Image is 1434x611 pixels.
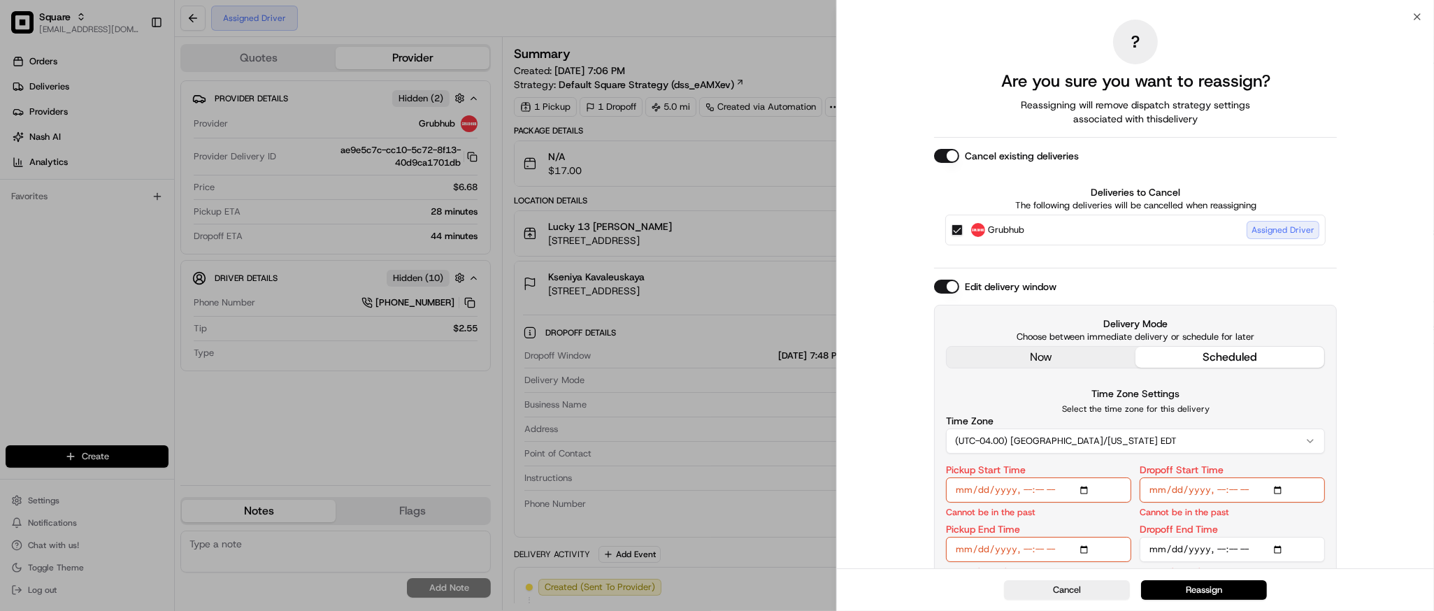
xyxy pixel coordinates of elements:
span: Pylon [139,237,169,247]
p: The following deliveries will be cancelled when reassigning [945,199,1326,212]
div: 📗 [14,204,25,215]
label: Cancel existing deliveries [965,149,1079,163]
p: Choose between immediate delivery or schedule for later [946,331,1325,343]
p: Welcome 👋 [14,56,254,78]
span: Reassigning will remove dispatch strategy settings associated with this delivery [1001,98,1270,126]
label: Delivery Mode [946,317,1325,331]
p: Select the time zone for this delivery [946,403,1325,415]
img: 1736555255976-a54dd68f-1ca7-489b-9aae-adbdc363a1c4 [14,134,39,159]
img: Grubhub [971,223,985,237]
label: Dropoff Start Time [1140,465,1224,475]
button: now [947,347,1135,368]
p: Cannot be in the past [1140,505,1229,519]
span: API Documentation [132,203,224,217]
label: Edit delivery window [965,280,1056,294]
div: We're available if you need us! [48,148,177,159]
a: Powered byPylon [99,236,169,247]
p: Cannot be in the past [946,505,1035,519]
div: ? [1113,20,1158,64]
div: 💻 [118,204,129,215]
button: Reassign [1141,580,1267,600]
label: Time Zone Settings [1091,387,1180,400]
label: Pickup Start Time [946,465,1026,475]
span: Grubhub [988,223,1024,237]
label: Deliveries to Cancel [945,185,1326,199]
label: Time Zone [946,416,994,426]
button: scheduled [1135,347,1324,368]
a: 📗Knowledge Base [8,197,113,222]
button: Cancel [1004,580,1130,600]
input: Clear [36,90,231,105]
span: Knowledge Base [28,203,107,217]
a: 💻API Documentation [113,197,230,222]
button: Start new chat [238,138,254,154]
p: Cannot be in the past [1140,565,1229,578]
label: Dropoff End Time [1140,524,1218,534]
p: Cannot be in the past [946,565,1035,578]
img: Nash [14,14,42,42]
h2: Are you sure you want to reassign? [1001,70,1270,92]
div: Start new chat [48,134,229,148]
label: Pickup End Time [946,524,1020,534]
